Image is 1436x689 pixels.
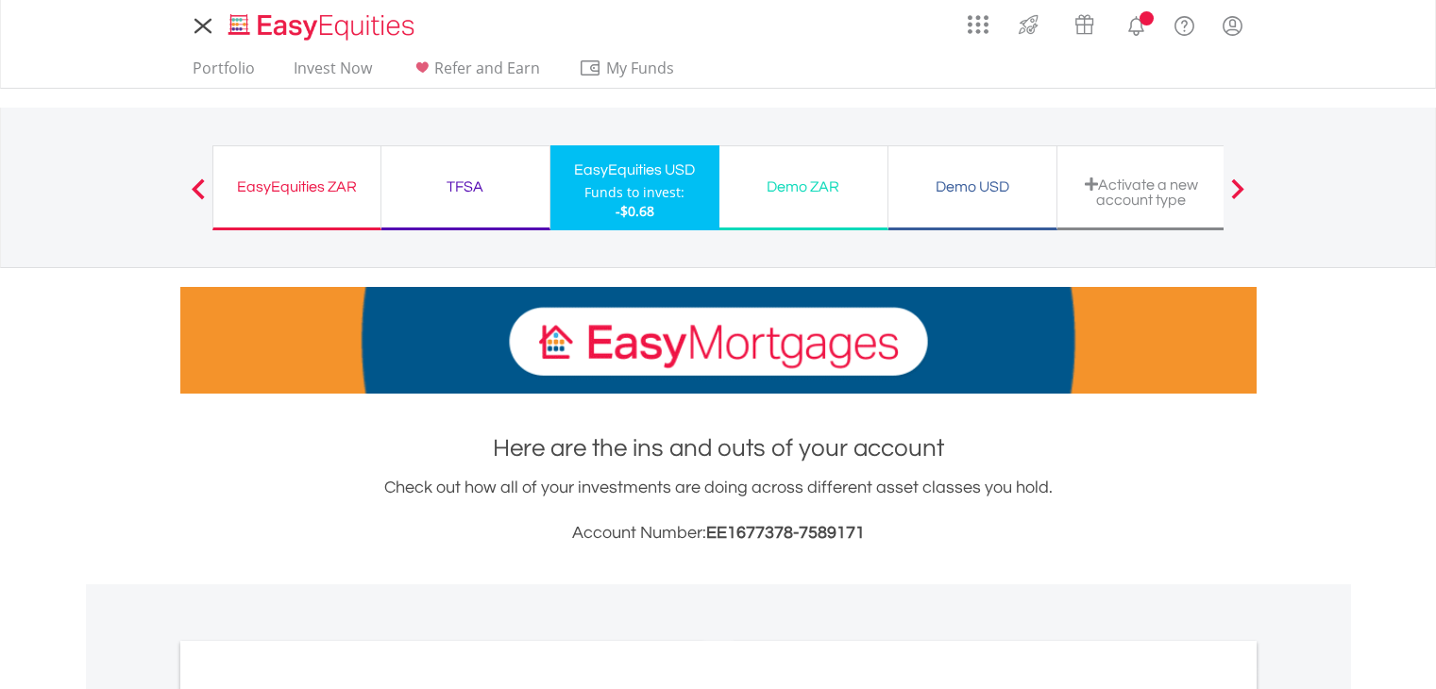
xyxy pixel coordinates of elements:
img: EasyMortage Promotion Banner [180,287,1257,394]
div: Demo ZAR [731,174,876,200]
div: Demo USD [900,174,1045,200]
a: AppsGrid [955,5,1001,35]
img: vouchers-v2.svg [1069,9,1100,40]
div: TFSA [393,174,538,200]
h1: Here are the ins and outs of your account [180,431,1257,465]
a: Refer and Earn [403,59,548,88]
span: Refer and Earn [434,58,540,78]
a: FAQ's and Support [1160,5,1208,42]
a: Vouchers [1056,5,1112,40]
span: -$0.68 [616,202,654,220]
img: grid-menu-icon.svg [968,14,988,35]
a: Home page [221,5,422,42]
a: Notifications [1112,5,1160,42]
h3: Account Number: [180,520,1257,546]
a: Portfolio [185,59,262,88]
img: thrive-v2.svg [1013,9,1044,40]
a: My Profile [1208,5,1257,46]
div: Activate a new account type [1069,176,1214,208]
span: EE1677378-7589171 [706,524,865,542]
img: EasyEquities_Logo.png [225,11,422,42]
a: Invest Now [286,59,380,88]
div: EasyEquities USD [562,157,708,183]
span: My Funds [579,56,702,80]
div: Funds to invest: [584,183,684,202]
div: Check out how all of your investments are doing across different asset classes you hold. [180,475,1257,546]
div: EasyEquities ZAR [225,174,369,200]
